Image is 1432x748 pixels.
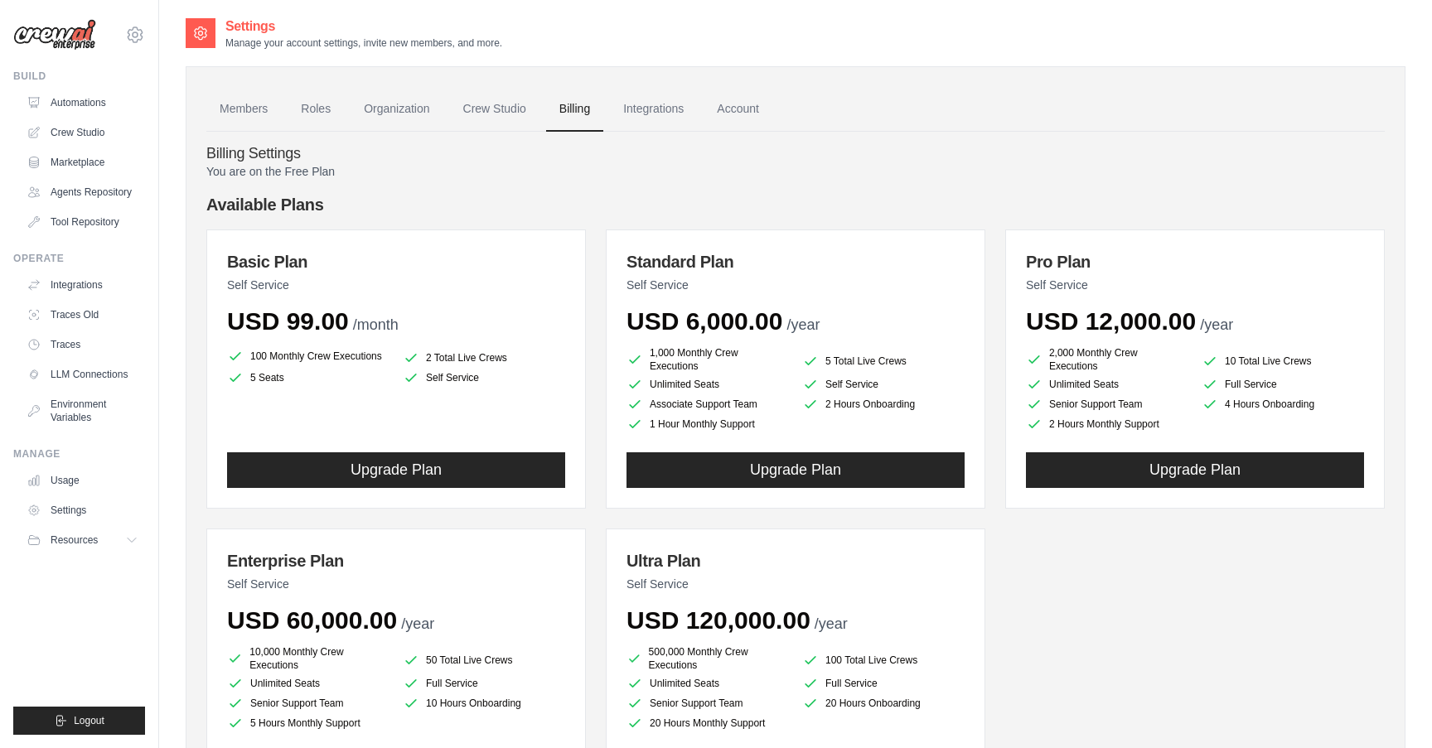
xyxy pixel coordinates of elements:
[626,250,965,273] h3: Standard Plan
[610,87,697,132] a: Integrations
[227,606,397,634] span: USD 60,000.00
[1026,277,1364,293] p: Self Service
[20,119,145,146] a: Crew Studio
[227,715,389,731] li: 5 Hours Monthly Support
[1026,346,1188,373] li: 2,000 Monthly Crew Executions
[20,467,145,494] a: Usage
[20,497,145,524] a: Settings
[626,645,789,672] li: 500,000 Monthly Crew Executions
[20,149,145,176] a: Marketplace
[403,649,565,672] li: 50 Total Live Crews
[802,695,965,712] li: 20 Hours Onboarding
[802,649,965,672] li: 100 Total Live Crews
[403,350,565,366] li: 2 Total Live Crews
[351,87,443,132] a: Organization
[227,675,389,692] li: Unlimited Seats
[227,250,565,273] h3: Basic Plan
[626,277,965,293] p: Self Service
[227,549,565,572] h3: Enterprise Plan
[227,576,565,592] p: Self Service
[1026,396,1188,413] li: Senior Support Team
[1026,452,1364,488] button: Upgrade Plan
[626,396,789,413] li: Associate Support Team
[227,645,389,672] li: 10,000 Monthly Crew Executions
[20,179,145,205] a: Agents Repository
[626,346,789,373] li: 1,000 Monthly Crew Executions
[227,307,349,335] span: USD 99.00
[225,17,502,36] h2: Settings
[13,707,145,735] button: Logout
[704,87,772,132] a: Account
[206,193,1385,216] h4: Available Plans
[13,70,145,83] div: Build
[74,714,104,727] span: Logout
[401,615,434,632] span: /year
[626,376,789,393] li: Unlimited Seats
[403,369,565,386] li: Self Service
[1202,396,1364,413] li: 4 Hours Onboarding
[20,89,145,116] a: Automations
[626,675,789,692] li: Unlimited Seats
[626,452,965,488] button: Upgrade Plan
[13,252,145,265] div: Operate
[51,533,98,547] span: Resources
[20,209,145,235] a: Tool Repository
[403,695,565,712] li: 10 Hours Onboarding
[13,19,96,51] img: Logo
[1200,316,1233,333] span: /year
[450,87,539,132] a: Crew Studio
[626,416,789,432] li: 1 Hour Monthly Support
[20,272,145,298] a: Integrations
[1026,250,1364,273] h3: Pro Plan
[802,350,965,373] li: 5 Total Live Crews
[802,376,965,393] li: Self Service
[206,163,1385,180] p: You are on the Free Plan
[20,527,145,553] button: Resources
[1202,350,1364,373] li: 10 Total Live Crews
[546,87,603,132] a: Billing
[353,316,399,333] span: /month
[20,331,145,358] a: Traces
[20,361,145,388] a: LLM Connections
[206,87,281,132] a: Members
[20,391,145,431] a: Environment Variables
[815,615,848,632] span: /year
[1026,376,1188,393] li: Unlimited Seats
[227,277,565,293] p: Self Service
[802,396,965,413] li: 2 Hours Onboarding
[626,695,789,712] li: Senior Support Team
[225,36,502,50] p: Manage your account settings, invite new members, and more.
[227,346,389,366] li: 100 Monthly Crew Executions
[626,576,965,592] p: Self Service
[403,675,565,692] li: Full Service
[13,447,145,461] div: Manage
[802,675,965,692] li: Full Service
[20,302,145,328] a: Traces Old
[626,606,810,634] span: USD 120,000.00
[1026,307,1196,335] span: USD 12,000.00
[1026,416,1188,432] li: 2 Hours Monthly Support
[786,316,820,333] span: /year
[288,87,344,132] a: Roles
[1202,376,1364,393] li: Full Service
[626,307,782,335] span: USD 6,000.00
[227,695,389,712] li: Senior Support Team
[227,452,565,488] button: Upgrade Plan
[626,549,965,572] h3: Ultra Plan
[626,715,789,731] li: 20 Hours Monthly Support
[206,145,1385,163] h4: Billing Settings
[227,369,389,386] li: 5 Seats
